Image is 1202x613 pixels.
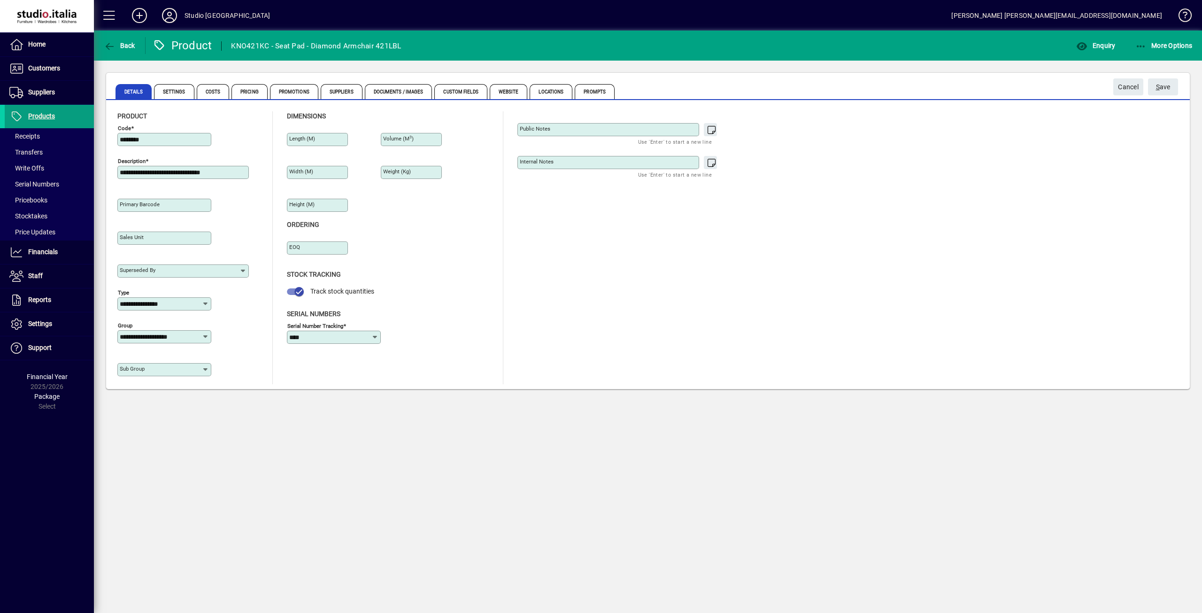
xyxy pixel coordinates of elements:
[365,84,432,99] span: Documents / Images
[5,208,94,224] a: Stocktakes
[9,212,47,220] span: Stocktakes
[9,228,55,236] span: Price Updates
[5,160,94,176] a: Write Offs
[231,39,401,54] div: KNO421KC - Seat Pad - Diamond Armchair 421LBL
[9,132,40,140] span: Receipts
[153,38,212,53] div: Product
[5,312,94,336] a: Settings
[9,164,44,172] span: Write Offs
[28,64,60,72] span: Customers
[287,322,343,329] mat-label: Serial Number tracking
[409,135,412,140] sup: 3
[231,84,268,99] span: Pricing
[287,271,341,278] span: Stock Tracking
[101,37,138,54] button: Back
[9,180,59,188] span: Serial Numbers
[28,40,46,48] span: Home
[28,248,58,256] span: Financials
[28,296,51,303] span: Reports
[5,128,94,144] a: Receipts
[638,136,712,147] mat-hint: Use 'Enter' to start a new line
[1118,79,1139,95] span: Cancel
[287,310,340,318] span: Serial Numbers
[1156,83,1160,91] span: S
[124,7,154,24] button: Add
[117,112,147,120] span: Product
[1113,78,1143,95] button: Cancel
[197,84,230,99] span: Costs
[118,125,131,132] mat-label: Code
[118,322,132,329] mat-label: Group
[575,84,615,99] span: Prompts
[27,373,68,380] span: Financial Year
[289,168,313,175] mat-label: Width (m)
[120,234,144,241] mat-label: Sales unit
[154,7,185,24] button: Profile
[118,289,129,296] mat-label: Type
[5,336,94,360] a: Support
[1076,42,1115,49] span: Enquiry
[1156,79,1171,95] span: ave
[28,112,55,120] span: Products
[104,42,135,49] span: Back
[5,81,94,104] a: Suppliers
[116,84,152,99] span: Details
[287,221,319,228] span: Ordering
[321,84,362,99] span: Suppliers
[120,201,160,208] mat-label: Primary barcode
[289,135,315,142] mat-label: Length (m)
[5,264,94,288] a: Staff
[638,169,712,180] mat-hint: Use 'Enter' to start a new line
[5,288,94,312] a: Reports
[9,148,43,156] span: Transfers
[5,176,94,192] a: Serial Numbers
[28,344,52,351] span: Support
[289,244,300,250] mat-label: EOQ
[951,8,1162,23] div: [PERSON_NAME] [PERSON_NAME][EMAIL_ADDRESS][DOMAIN_NAME]
[120,267,155,273] mat-label: Superseded by
[5,33,94,56] a: Home
[1135,42,1193,49] span: More Options
[383,135,414,142] mat-label: Volume (m )
[520,158,554,165] mat-label: Internal Notes
[5,224,94,240] a: Price Updates
[490,84,528,99] span: Website
[118,158,146,164] mat-label: Description
[34,393,60,400] span: Package
[28,272,43,279] span: Staff
[154,84,194,99] span: Settings
[383,168,411,175] mat-label: Weight (Kg)
[28,320,52,327] span: Settings
[520,125,550,132] mat-label: Public Notes
[1074,37,1117,54] button: Enquiry
[1148,78,1178,95] button: Save
[270,84,318,99] span: Promotions
[185,8,270,23] div: Studio [GEOGRAPHIC_DATA]
[310,287,374,295] span: Track stock quantities
[1133,37,1195,54] button: More Options
[434,84,487,99] span: Custom Fields
[530,84,572,99] span: Locations
[5,57,94,80] a: Customers
[94,37,146,54] app-page-header-button: Back
[289,201,315,208] mat-label: Height (m)
[1171,2,1190,32] a: Knowledge Base
[5,241,94,264] a: Financials
[5,144,94,160] a: Transfers
[5,192,94,208] a: Pricebooks
[120,365,145,372] mat-label: Sub group
[9,196,47,204] span: Pricebooks
[287,112,326,120] span: Dimensions
[28,88,55,96] span: Suppliers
